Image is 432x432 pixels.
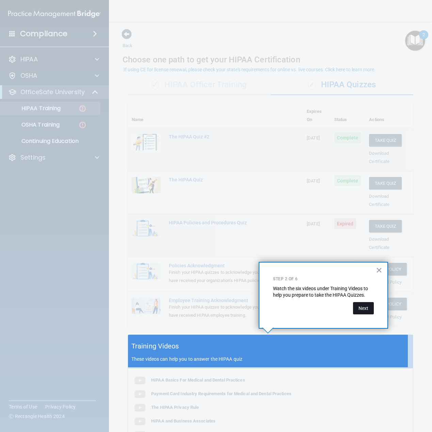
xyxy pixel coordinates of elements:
h5: Training Videos [131,340,179,352]
p: Step 2 of 6 [273,276,374,282]
p: These videos can help you to answer the HIPAA quiz [131,356,410,362]
button: Close [376,265,382,275]
p: Watch the six videos under Training Videos to help you prepare to take the HIPAA Quizzes. [273,285,374,299]
button: Next [353,302,374,314]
